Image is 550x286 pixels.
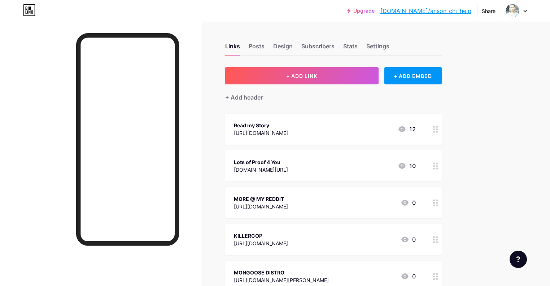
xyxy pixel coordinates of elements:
[301,42,335,55] div: Subscribers
[234,203,288,210] div: [URL][DOMAIN_NAME]
[234,129,288,137] div: [URL][DOMAIN_NAME]
[380,6,471,15] a: [DOMAIN_NAME]/anson_chi_help
[225,93,263,102] div: + Add header
[401,272,416,281] div: 0
[384,67,442,84] div: + ADD EMBED
[234,239,288,247] div: [URL][DOMAIN_NAME]
[506,4,519,18] img: anson_chi_help
[401,235,416,244] div: 0
[234,195,288,203] div: MORE @ MY REDDIT
[347,8,375,14] a: Upgrade
[234,276,329,284] div: [URL][DOMAIN_NAME][PERSON_NAME]
[234,269,329,276] div: MONGOOSE DISTRO
[234,232,288,239] div: KILLERCOP
[366,42,389,55] div: Settings
[343,42,358,55] div: Stats
[273,42,293,55] div: Design
[234,158,288,166] div: Lots of Proof 4 You
[249,42,265,55] div: Posts
[398,125,416,133] div: 12
[225,67,379,84] button: + ADD LINK
[286,73,317,79] span: + ADD LINK
[234,166,288,173] div: [DOMAIN_NAME][URL]
[225,42,240,55] div: Links
[398,162,416,170] div: 10
[401,198,416,207] div: 0
[234,122,288,129] div: Read my Story
[482,7,496,15] div: Share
